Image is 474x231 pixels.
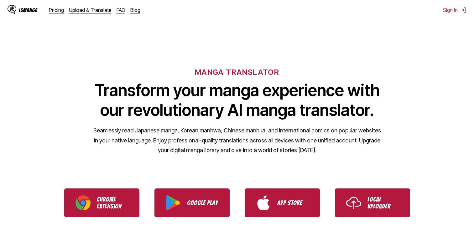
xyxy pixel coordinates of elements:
[97,196,128,210] p: Chrome Extension
[346,195,361,210] img: Upload icon
[8,5,49,15] a: IsManga LogoIsManga
[187,199,218,206] p: Google Play
[154,188,230,217] a: Download IsManga from Google Play
[443,7,466,13] button: Sign In
[277,199,309,206] p: App Store
[460,7,466,13] img: Sign out
[335,188,410,217] a: Use IsManga Local Uploader
[130,7,140,13] a: Blog
[69,7,112,13] a: Upload & Translate
[19,7,38,13] div: IsManga
[64,188,139,217] a: Download IsManga Chrome Extension
[49,7,64,13] a: Pricing
[76,195,91,210] img: Chrome logo
[93,126,381,155] p: Seamlessly read Japanese manga, Korean manhwa, Chinese manhua, and international comics on popula...
[166,195,181,210] img: Google Play logo
[195,68,279,77] h6: MANGA TRANSLATOR
[93,80,381,120] h1: Transform your manga experience with our revolutionary AI manga translator.
[8,5,16,14] img: IsManga Logo
[117,7,125,13] a: FAQ
[256,195,271,210] img: App Store logo
[367,196,399,210] p: Local Uploader
[245,188,320,217] a: Download IsManga from App Store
